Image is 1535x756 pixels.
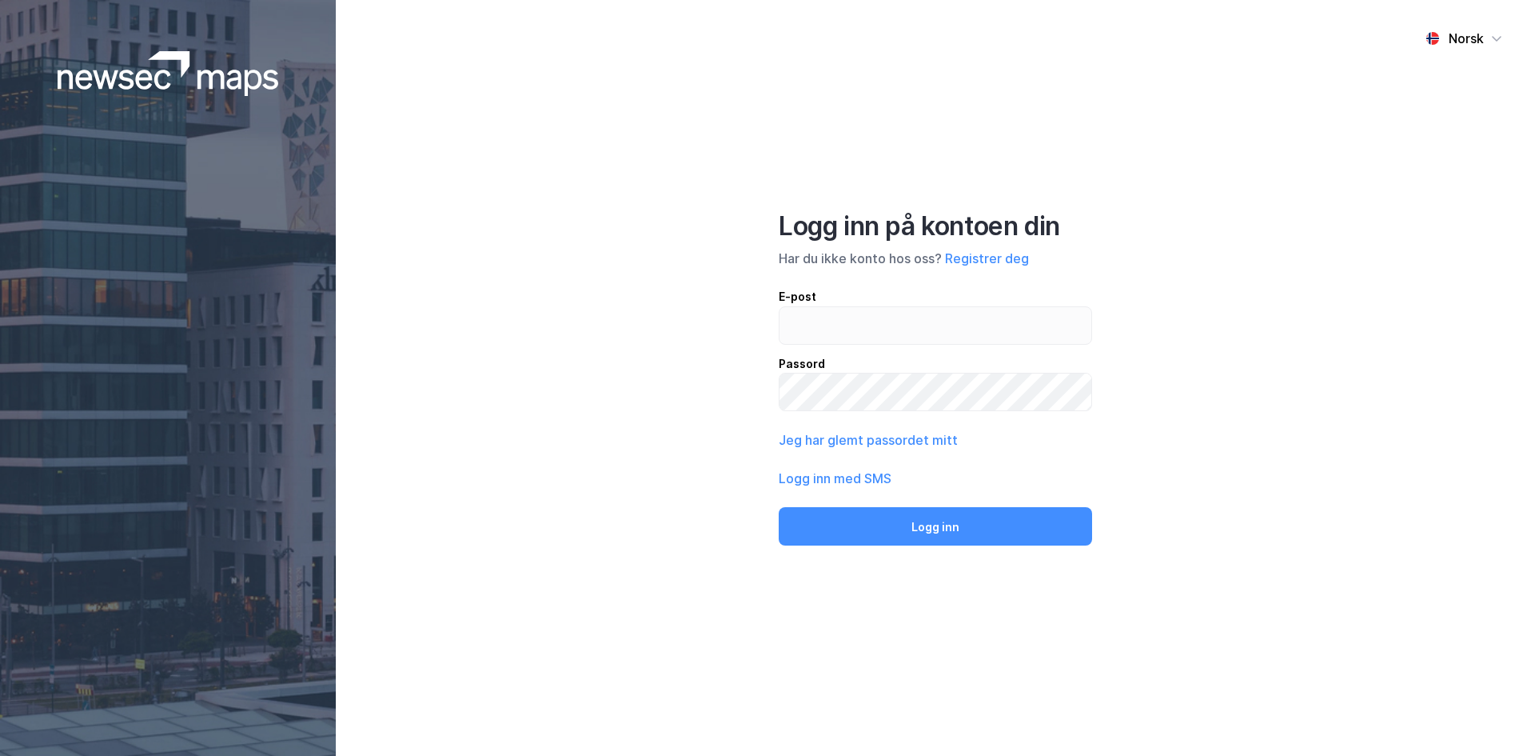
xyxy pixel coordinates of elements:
button: Registrer deg [945,249,1029,268]
div: Passord [779,354,1092,374]
div: Har du ikke konto hos oss? [779,249,1092,268]
img: logoWhite.bf58a803f64e89776f2b079ca2356427.svg [58,51,279,96]
div: Norsk [1449,29,1484,48]
button: Logg inn [779,507,1092,546]
button: Jeg har glemt passordet mitt [779,430,958,450]
div: E-post [779,287,1092,306]
button: Logg inn med SMS [779,469,891,488]
div: Logg inn på kontoen din [779,210,1092,242]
